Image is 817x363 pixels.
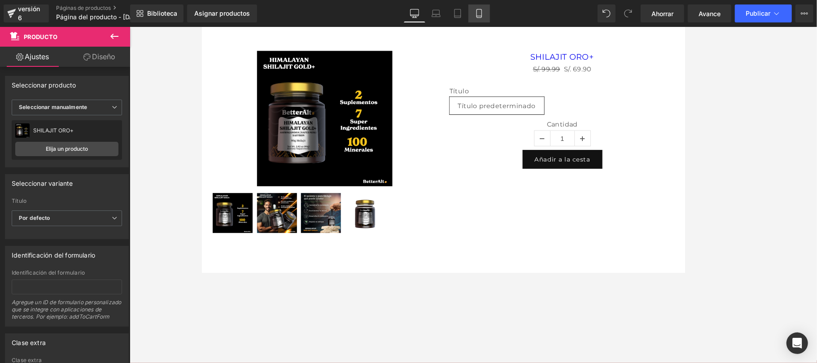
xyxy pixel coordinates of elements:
[278,68,300,76] font: Título
[12,339,46,346] font: Clase extra
[15,142,118,156] a: Elija un producto
[651,10,673,17] font: Ahorrar
[18,5,40,22] font: versión 6
[24,33,57,40] font: Producto
[372,43,402,52] font: S/. 99.99
[56,4,111,11] font: Páginas de productos
[598,4,616,22] button: Deshacer
[795,4,813,22] button: Más
[12,299,121,320] font: Agregue un ID de formulario personalizado que se integre con aplicaciones de terceros. Por ejempl...
[447,4,468,22] a: Tableta
[12,187,57,232] img: SHILAJIT ORO+
[56,4,159,12] a: Páginas de productos
[425,4,447,22] a: Computadora portátil
[4,4,49,22] a: versión 6
[786,332,808,354] div: Abrir Intercom Messenger
[735,4,792,22] button: Publicar
[62,187,109,234] a: SHILAJIT ORO+
[388,105,423,114] font: Cantidad
[33,127,74,134] font: SHILAJIT ORO+
[360,138,450,159] button: Añadir a la cesta
[404,4,425,22] a: De oficina
[12,251,95,259] font: Identificación del formulario
[619,4,637,22] button: Rehacer
[25,52,49,61] font: Ajustes
[111,187,156,232] img: SHILAJIT ORO+
[19,104,87,110] font: Seleccionar manualmente
[19,214,50,221] font: Por defecto
[130,4,183,22] a: Nueva Biblioteca
[161,187,209,234] a: SHILAJIT ORO+
[407,43,438,52] font: S/. 69.90
[147,9,177,17] font: Biblioteca
[62,27,214,179] img: SHILAJIT ORO+
[288,84,375,93] font: Título predeterminado
[161,187,206,232] img: SHILAJIT ORO+
[67,47,132,67] a: Diseño
[15,123,30,138] img: pImage
[12,269,85,276] font: Identificación del formulario
[12,187,60,234] a: SHILAJIT ORO+
[56,13,223,21] font: Página del producto - [DATE][PERSON_NAME] 23:41:22
[12,81,76,89] font: Seleccionar producto
[688,4,731,22] a: Avance
[46,145,88,152] font: Elija un producto
[369,28,441,39] a: SHILAJIT ORO+
[12,179,73,187] font: Seleccionar variante
[92,52,115,61] font: Diseño
[12,197,26,204] font: Título
[194,9,250,17] font: Asignar productos
[111,187,159,234] a: SHILAJIT ORO+
[468,4,490,22] a: Móvil
[746,9,770,17] font: Publicar
[62,187,107,232] img: SHILAJIT ORO+
[699,10,721,17] font: Avance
